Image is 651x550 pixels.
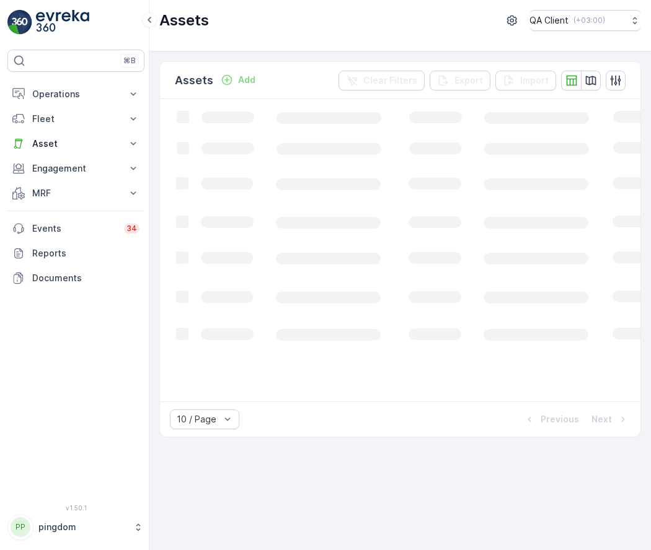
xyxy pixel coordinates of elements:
[339,71,425,90] button: Clear Filters
[529,14,569,27] p: QA Client
[591,413,612,426] p: Next
[541,413,579,426] p: Previous
[7,504,144,512] span: v 1.50.1
[11,517,30,537] div: PP
[32,272,139,284] p: Documents
[7,10,32,35] img: logo
[32,222,117,235] p: Events
[7,156,144,181] button: Engagement
[363,74,417,87] p: Clear Filters
[7,107,144,131] button: Fleet
[520,74,549,87] p: Import
[522,412,580,427] button: Previous
[123,56,136,66] p: ⌘B
[7,82,144,107] button: Operations
[216,72,260,87] button: Add
[590,412,631,427] button: Next
[7,216,144,241] a: Events34
[454,74,483,87] p: Export
[573,15,605,25] p: ( +03:00 )
[32,187,120,199] p: MRF
[7,131,144,156] button: Asset
[175,72,213,89] p: Assets
[36,10,89,35] img: logo_light-DOdMpM7g.png
[238,74,255,86] p: Add
[495,71,556,90] button: Import
[32,247,139,260] p: Reports
[7,241,144,266] a: Reports
[430,71,490,90] button: Export
[529,10,641,31] button: QA Client(+03:00)
[32,113,120,125] p: Fleet
[32,162,120,175] p: Engagement
[38,521,127,533] p: pingdom
[126,224,137,234] p: 34
[7,266,144,290] a: Documents
[32,137,120,150] p: Asset
[32,88,120,100] p: Operations
[7,514,144,540] button: PPpingdom
[7,181,144,206] button: MRF
[159,11,209,30] p: Assets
